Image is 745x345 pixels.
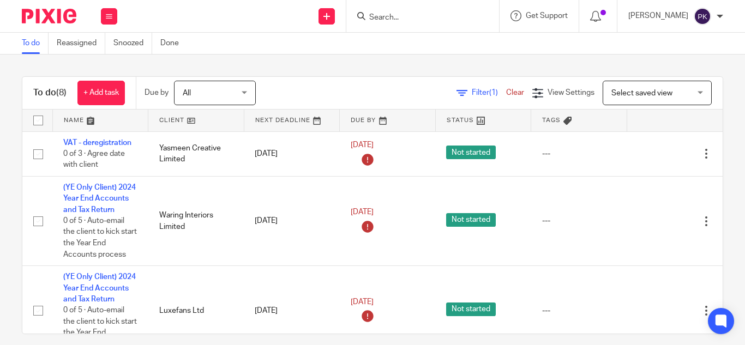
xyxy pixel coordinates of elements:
[63,150,125,169] span: 0 of 3 · Agree date with client
[63,139,131,147] a: VAT - deregistration
[542,305,616,316] div: ---
[506,89,524,96] a: Clear
[446,146,496,159] span: Not started
[351,141,374,149] span: [DATE]
[22,33,49,54] a: To do
[148,131,244,176] td: Yasmeen Creative Limited
[542,215,616,226] div: ---
[113,33,152,54] a: Snoozed
[148,176,244,265] td: Waring Interiors Limited
[160,33,187,54] a: Done
[542,148,616,159] div: ---
[145,87,169,98] p: Due by
[57,33,105,54] a: Reassigned
[351,209,374,216] span: [DATE]
[368,13,466,23] input: Search
[694,8,711,25] img: svg%3E
[63,217,137,258] span: 0 of 5 · Auto-email the client to kick start the Year End Accounts process
[489,89,498,96] span: (1)
[77,81,125,105] a: + Add task
[446,302,496,316] span: Not started
[63,273,136,303] a: (YE Only Client) 2024 Year End Accounts and Tax Return
[244,176,340,265] td: [DATE]
[542,117,561,123] span: Tags
[526,12,568,20] span: Get Support
[33,87,67,99] h1: To do
[63,184,136,214] a: (YE Only Client) 2024 Year End Accounts and Tax Return
[244,131,340,176] td: [DATE]
[446,213,496,227] span: Not started
[548,89,594,96] span: View Settings
[611,89,672,97] span: Select saved view
[628,10,688,21] p: [PERSON_NAME]
[183,89,191,97] span: All
[472,89,506,96] span: Filter
[22,9,76,23] img: Pixie
[56,88,67,97] span: (8)
[351,298,374,306] span: [DATE]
